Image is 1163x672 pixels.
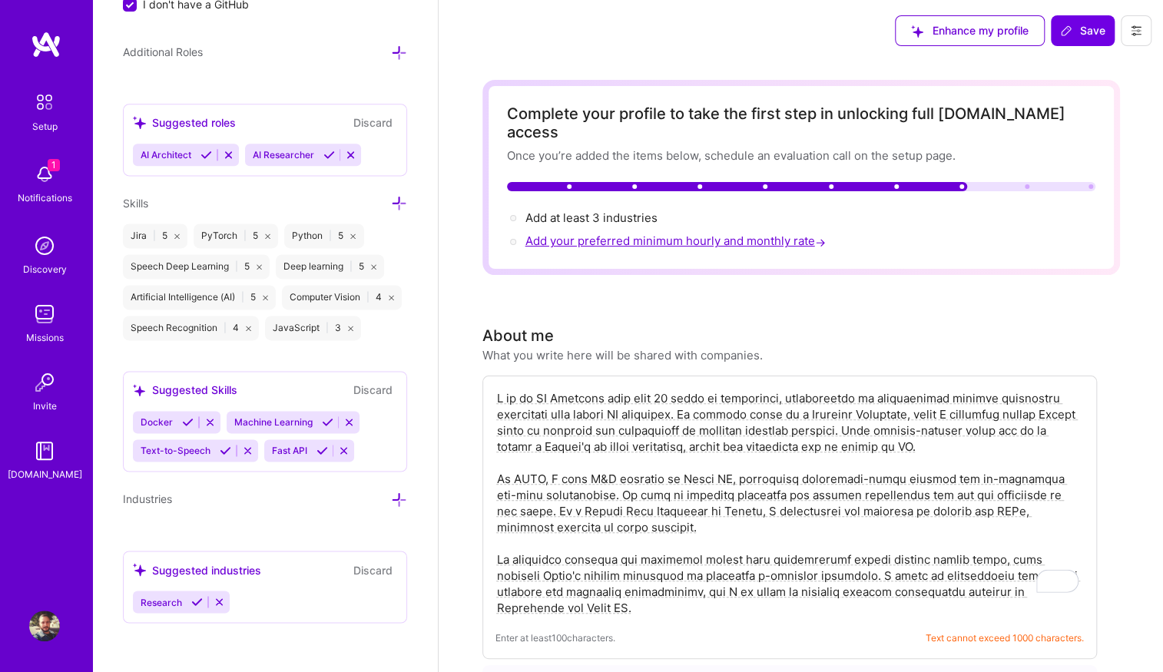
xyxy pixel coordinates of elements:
[482,347,763,363] div: What you write here will be shared with companies.
[33,398,57,414] div: Invite
[31,31,61,58] img: logo
[1060,23,1105,38] span: Save
[366,291,369,303] span: |
[123,223,187,248] div: Jira 5
[223,149,234,161] i: Reject
[194,223,278,248] div: PyTorch 5
[348,326,353,331] i: icon Close
[926,630,1084,646] span: Text cannot exceed 1000 characters.
[153,230,156,242] span: |
[246,326,251,331] i: icon Close
[244,230,247,242] span: |
[349,114,397,131] button: Discard
[350,260,353,273] span: |
[495,389,1084,617] textarea: To enrich screen reader interactions, please activate Accessibility in Grammarly extension settings
[276,254,384,279] div: Deep learning 5
[29,367,60,398] img: Invite
[284,223,363,248] div: Python 5
[507,147,1095,164] div: Once you’re added the items below, schedule an evaluation call on the setup page.
[525,210,658,225] span: Add at least 3 industries
[265,233,270,239] i: icon Close
[272,445,307,456] span: Fast API
[1051,15,1115,46] button: Save
[32,118,58,134] div: Setup
[28,86,61,118] img: setup
[18,190,72,206] div: Notifications
[389,295,394,300] i: icon Close
[29,435,60,466] img: guide book
[482,324,554,347] div: About me
[133,116,146,129] i: icon SuggestedTeams
[26,329,64,346] div: Missions
[525,233,829,248] span: Add your preferred minimum hourly and monthly rate
[141,445,210,456] span: Text-to-Speech
[123,492,172,505] span: Industries
[350,233,356,239] i: icon Close
[23,261,67,277] div: Discovery
[123,197,148,210] span: Skills
[495,630,615,646] span: Enter at least 100 characters.
[349,381,397,399] button: Discard
[174,233,180,239] i: icon Close
[141,149,191,161] span: AI Architect
[191,596,203,607] i: Accept
[123,316,259,340] div: Speech Recognition 4
[123,45,203,58] span: Additional Roles
[371,264,376,270] i: icon Close
[316,445,328,456] i: Accept
[235,260,238,273] span: |
[234,416,313,428] span: Machine Learning
[133,114,236,131] div: Suggested roles
[323,149,335,161] i: Accept
[48,159,60,171] span: 1
[25,611,64,641] a: User Avatar
[29,230,60,261] img: discovery
[29,611,60,641] img: User Avatar
[133,384,146,397] i: icon SuggestedTeams
[123,254,270,279] div: Speech Deep Learning 5
[141,596,182,607] span: Research
[141,416,173,428] span: Docker
[204,416,216,428] i: Reject
[257,264,262,270] i: icon Close
[282,285,402,310] div: Computer Vision 4
[133,382,237,398] div: Suggested Skills
[133,563,146,576] i: icon SuggestedTeams
[224,322,227,334] span: |
[241,291,244,303] span: |
[253,149,314,161] span: AI Researcher
[8,466,82,482] div: [DOMAIN_NAME]
[326,322,329,334] span: |
[220,445,231,456] i: Accept
[182,416,194,428] i: Accept
[349,561,397,578] button: Discard
[815,234,826,250] span: →
[329,230,332,242] span: |
[200,149,212,161] i: Accept
[242,445,253,456] i: Reject
[265,316,361,340] div: JavaScript 3
[133,561,261,578] div: Suggested industries
[29,299,60,329] img: teamwork
[29,159,60,190] img: bell
[214,596,225,607] i: Reject
[322,416,333,428] i: Accept
[123,285,276,310] div: Artificial Intelligence (AI) 5
[343,416,355,428] i: Reject
[507,104,1095,141] div: Complete your profile to take the first step in unlocking full [DOMAIN_NAME] access
[345,149,356,161] i: Reject
[263,295,268,300] i: icon Close
[338,445,350,456] i: Reject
